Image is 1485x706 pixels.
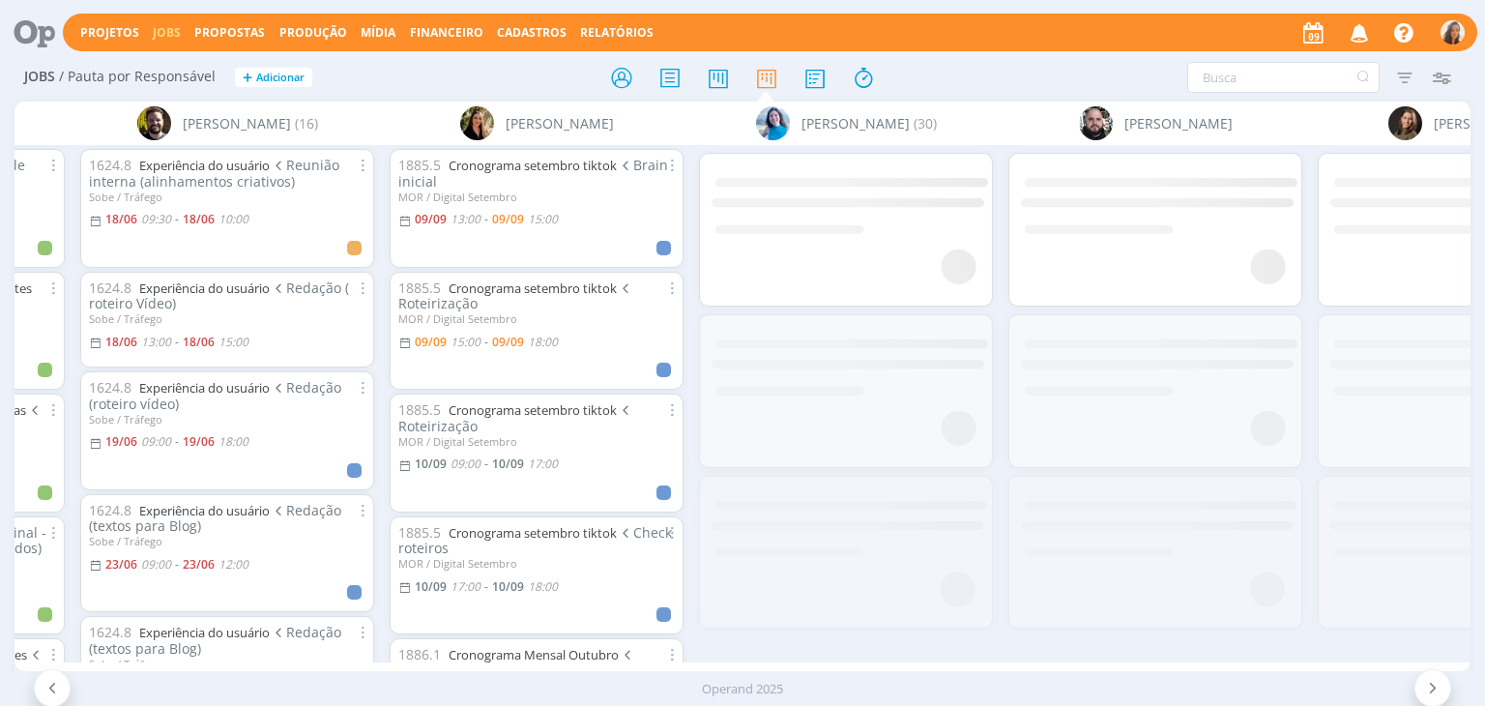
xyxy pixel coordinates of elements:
[105,211,137,227] : 18/06
[361,24,395,41] a: Mídia
[528,456,558,472] : 17:00
[105,433,137,450] : 19/06
[105,334,137,350] : 18/06
[460,106,494,140] img: C
[89,535,365,547] div: Sobe / Tráfego
[243,68,252,88] span: +
[89,501,341,536] span: Redação (textos para Blog)
[404,25,489,41] button: Financeiro
[756,106,790,140] img: E
[175,337,179,348] : -
[398,156,668,191] span: Brain inicial
[89,623,131,641] span: 1624.8
[449,279,617,297] a: Cronograma setembro tiktok
[141,334,171,350] : 13:00
[175,436,179,448] : -
[415,578,447,595] : 10/09
[484,581,488,593] : -
[1187,62,1380,93] input: Busca
[1124,113,1233,133] span: [PERSON_NAME]
[398,400,441,419] span: 1885.5
[398,523,672,558] span: Check roteiros
[492,578,524,595] : 10/09
[914,113,937,133] span: (30)
[194,24,265,41] span: Propostas
[183,556,215,573] : 23/06
[497,24,567,41] span: Cadastros
[139,279,270,297] a: Experiência do usuário
[141,211,171,227] : 09:30
[295,113,318,133] span: (16)
[410,24,483,41] a: Financeiro
[189,25,271,41] button: Propostas
[398,523,441,542] span: 1885.5
[256,72,305,84] span: Adicionar
[89,191,365,203] div: Sobe / Tráfego
[218,433,248,450] : 18:00
[398,191,675,203] div: MOR / Digital Setembro
[24,69,55,85] span: Jobs
[451,211,480,227] : 13:00
[415,334,447,350] : 09/09
[484,214,488,225] : -
[139,379,270,397] a: Experiência do usuário
[449,524,617,542] a: Cronograma setembro tiktok
[415,211,447,227] : 09/09
[183,113,291,133] span: [PERSON_NAME]
[492,456,524,472] : 10/09
[451,578,480,595] : 17:00
[89,312,365,325] div: Sobe / Tráfego
[1441,20,1465,44] img: V
[89,279,131,297] span: 1624.8
[89,623,341,658] span: Redação (textos para Blog)
[398,645,441,663] span: 1886.1
[89,658,365,670] div: Sobe / Tráfego
[398,312,675,325] div: MOR / Digital Setembro
[528,578,558,595] : 18:00
[89,378,131,397] span: 1624.8
[484,458,488,470] : -
[355,25,401,41] button: Mídia
[218,334,248,350] : 15:00
[492,211,524,227] : 09/09
[279,24,347,41] a: Produção
[235,68,312,88] button: +Adicionar
[506,113,614,133] span: [PERSON_NAME]
[183,334,215,350] : 18/06
[89,413,365,426] div: Sobe / Tráfego
[801,113,910,133] span: [PERSON_NAME]
[415,456,447,472] : 10/09
[80,24,139,41] a: Projetos
[449,157,617,174] a: Cronograma setembro tiktok
[451,334,480,350] : 15:00
[183,433,215,450] : 19/06
[139,502,270,519] a: Experiência do usuário
[89,279,349,313] span: Redação ( roteiro Vídeo)
[89,378,341,413] span: Redação (roteiro vídeo)
[451,456,480,472] : 09:00
[398,279,633,313] span: Roteirização
[183,211,215,227] : 18/06
[398,557,675,570] div: MOR / Digital Setembro
[218,211,248,227] : 10:00
[89,501,131,519] span: 1624.8
[74,25,145,41] button: Projetos
[274,25,353,41] button: Produção
[484,337,488,348] : -
[139,157,270,174] a: Experiência do usuário
[139,624,270,641] a: Experiência do usuário
[398,400,633,435] span: Roteirização
[398,156,441,174] span: 1885.5
[141,556,171,573] : 09:00
[137,106,171,140] img: C
[580,24,654,41] a: Relatórios
[398,435,675,448] div: MOR / Digital Setembro
[153,24,181,41] a: Jobs
[1440,15,1466,49] button: V
[89,156,131,174] span: 1624.8
[59,69,216,85] span: / Pauta por Responsável
[175,559,179,571] : -
[398,279,441,297] span: 1885.5
[218,556,248,573] : 12:00
[574,25,659,41] button: Relatórios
